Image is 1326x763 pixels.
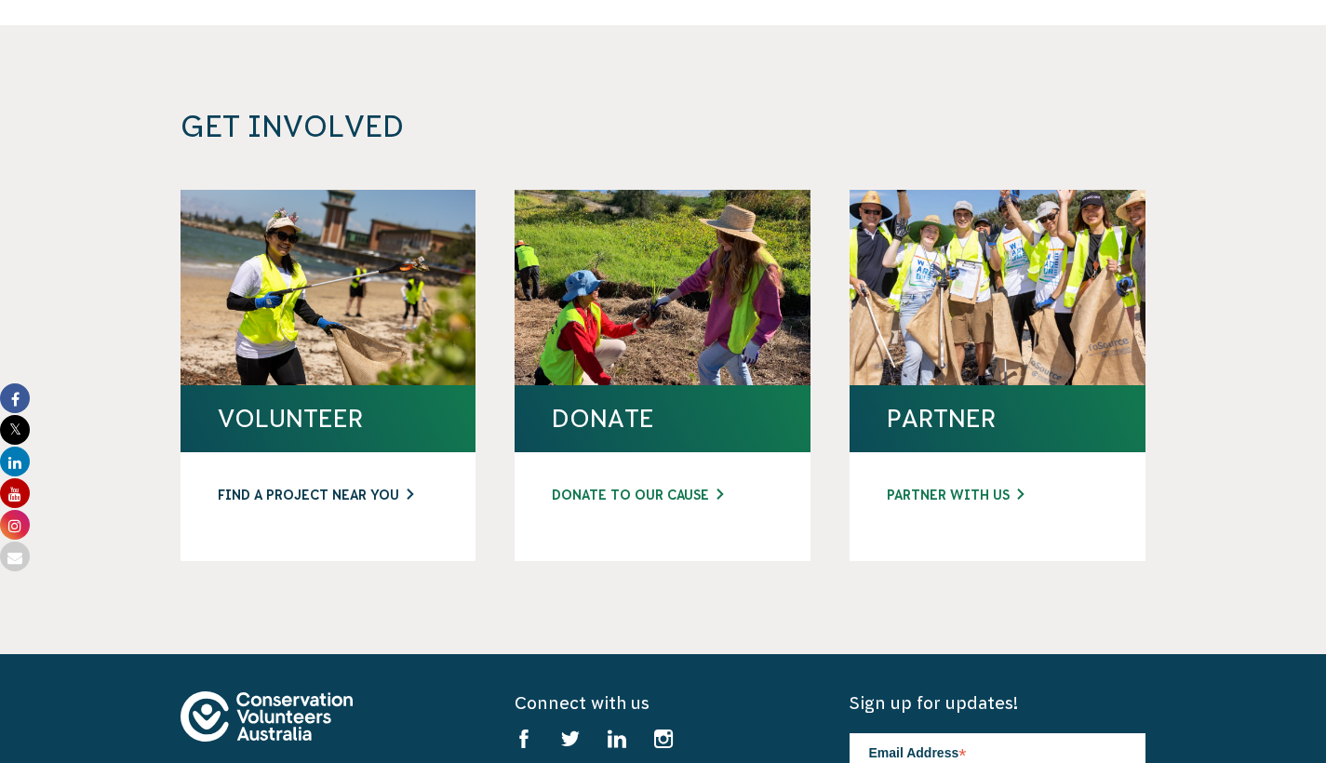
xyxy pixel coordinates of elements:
a: DONATE [552,404,773,434]
a: FIND A PROJECT NEAR YOU [218,486,439,505]
a: VOLUNTEER [218,404,439,434]
h5: Sign up for updates! [850,691,1145,715]
a: PARTNER [887,404,1108,434]
h3: GET INVOLVED [181,109,895,145]
img: logo-footer.svg [181,691,353,742]
a: Partner with us [887,486,1108,505]
h5: Connect with us [515,691,810,715]
a: DONATE TO OUR CAUSE [552,486,773,505]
